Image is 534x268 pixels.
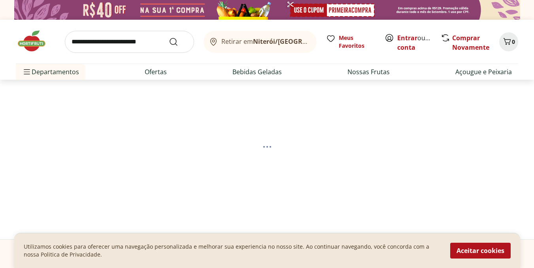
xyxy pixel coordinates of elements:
button: Carrinho [499,32,518,51]
button: Menu [22,62,32,81]
a: Comprar Novamente [452,34,489,52]
span: Meus Favoritos [339,34,375,50]
span: Departamentos [22,62,79,81]
span: Retirar em [221,38,309,45]
a: Meus Favoritos [326,34,375,50]
button: Submit Search [169,37,188,47]
span: 0 [512,38,515,45]
button: Retirar emNiterói/[GEOGRAPHIC_DATA] [204,31,317,53]
a: Bebidas Geladas [232,67,282,77]
img: Hortifruti [16,29,55,53]
b: Niterói/[GEOGRAPHIC_DATA] [253,37,343,46]
span: ou [397,33,432,52]
a: Criar conta [397,34,441,52]
input: search [65,31,194,53]
button: Aceitar cookies [450,243,511,259]
a: Açougue e Peixaria [455,67,512,77]
a: Ofertas [145,67,167,77]
a: Entrar [397,34,417,42]
p: Utilizamos cookies para oferecer uma navegação personalizada e melhorar sua experiencia no nosso ... [24,243,441,259]
a: Nossas Frutas [347,67,390,77]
